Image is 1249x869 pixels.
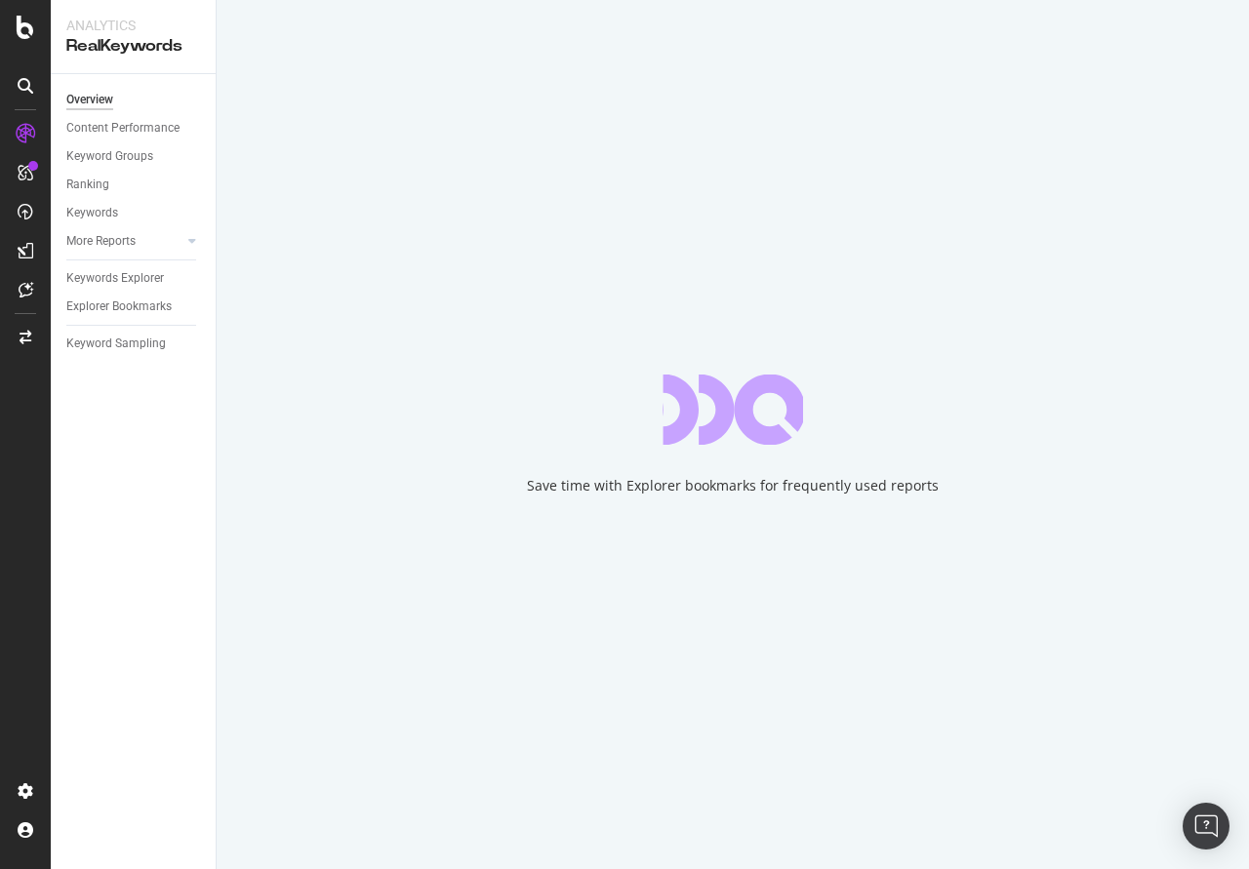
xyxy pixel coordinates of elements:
div: Content Performance [66,118,180,138]
div: animation [663,375,803,445]
a: Content Performance [66,118,202,138]
a: Keyword Sampling [66,334,202,354]
div: Overview [66,90,113,110]
div: Keyword Groups [66,146,153,167]
a: More Reports [66,231,182,252]
a: Keywords Explorer [66,268,202,289]
a: Keyword Groups [66,146,202,167]
div: Keyword Sampling [66,334,166,354]
a: Overview [66,90,202,110]
div: Ranking [66,175,109,195]
div: Analytics [66,16,200,35]
div: Save time with Explorer bookmarks for frequently used reports [527,476,939,495]
a: Explorer Bookmarks [66,296,202,317]
div: Open Intercom Messenger [1183,803,1229,849]
a: Keywords [66,203,202,223]
div: Keywords Explorer [66,268,164,289]
div: Keywords [66,203,118,223]
div: RealKeywords [66,35,200,58]
a: Ranking [66,175,202,195]
div: More Reports [66,231,136,252]
div: Explorer Bookmarks [66,296,172,317]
